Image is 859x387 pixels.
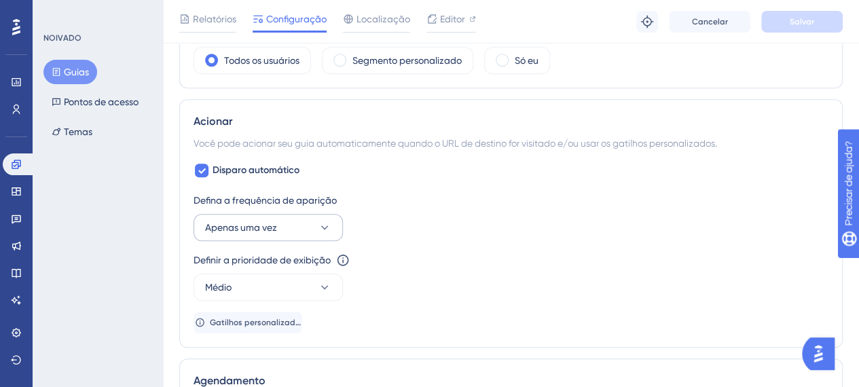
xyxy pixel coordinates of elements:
font: Todos os usuários [224,55,299,66]
font: Pontos de acesso [64,96,139,107]
button: Apenas uma vez [194,214,343,241]
font: Configuração [266,14,327,24]
font: Você pode acionar seu guia automaticamente quando o URL de destino for visitado e/ou usar os gati... [194,138,717,149]
iframe: Iniciador do Assistente de IA do UserGuiding [802,333,843,374]
button: Médio [194,274,343,301]
button: Salvar [761,11,843,33]
font: Defina a frequência de aparição [194,195,337,206]
font: NOIVADO [43,33,81,43]
font: Definir a prioridade de exibição [194,255,331,265]
font: Médio [205,282,232,293]
button: Cancelar [669,11,750,33]
font: Salvar [790,17,814,26]
font: Acionar [194,115,232,128]
font: Segmento personalizado [352,55,462,66]
font: Relatórios [193,14,236,24]
button: Pontos de acesso [43,90,147,114]
font: Temas [64,126,92,137]
font: Precisar de ajuda? [32,6,117,16]
font: Cancelar [692,17,728,26]
button: Guias [43,60,97,84]
font: Disparo automático [213,164,299,176]
font: Localização [357,14,410,24]
button: Gatilhos personalizados [194,312,302,333]
font: Agendamento [194,374,266,387]
font: Gatilhos personalizados [209,318,304,327]
font: Editor [440,14,465,24]
font: Só eu [515,55,538,66]
font: Guias [64,67,89,77]
button: Temas [43,119,100,144]
font: Apenas uma vez [205,222,277,233]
